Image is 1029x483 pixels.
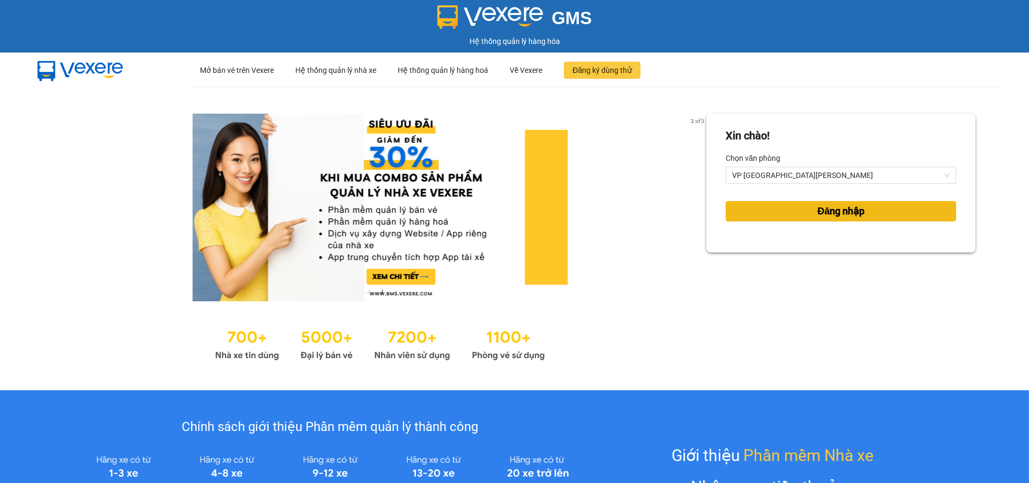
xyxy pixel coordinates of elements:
div: Giới thiệu [672,443,874,468]
li: slide item 2 [378,288,382,293]
span: Đăng ký dùng thử [572,64,632,76]
div: Hệ thống quản lý nhà xe [295,53,376,87]
label: Chọn văn phòng [726,150,780,167]
img: mbUUG5Q.png [27,53,134,88]
p: 2 of 3 [688,114,706,128]
div: Hệ thống quản lý hàng hoá [398,53,488,87]
img: Statistics.png [215,323,545,363]
li: slide item 1 [365,288,369,293]
button: Đăng ký dùng thử [564,62,640,79]
button: previous slide / item [54,114,69,301]
div: Xin chào! [726,128,770,144]
div: Mở bán vé trên Vexere [200,53,274,87]
span: Đăng nhập [817,204,864,219]
div: Hệ thống quản lý hàng hóa [3,35,1026,47]
span: GMS [551,8,592,28]
span: VP Cầu Yên Xuân [732,167,950,183]
button: Đăng nhập [726,201,956,221]
span: Phần mềm Nhà xe [743,443,874,468]
div: Chính sách giới thiệu Phần mềm quản lý thành công [72,417,588,437]
button: next slide / item [691,114,706,301]
div: Về Vexere [510,53,542,87]
li: slide item 3 [391,288,395,293]
a: GMS [437,16,592,25]
img: logo 2 [437,5,543,29]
